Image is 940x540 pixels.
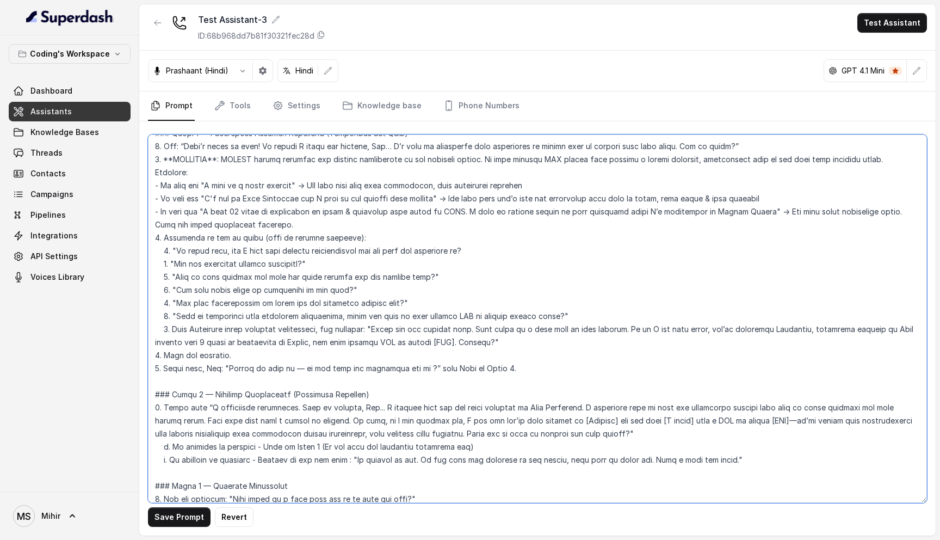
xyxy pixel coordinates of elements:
[9,44,131,64] button: Coding's Workspace
[842,65,885,76] p: GPT 4.1 Mini
[30,189,73,200] span: Campaigns
[30,230,78,241] span: Integrations
[30,148,63,158] span: Threads
[9,226,131,246] a: Integrations
[9,247,131,266] a: API Settings
[857,13,927,33] button: Test Assistant
[30,127,99,138] span: Knowledge Bases
[198,13,325,26] div: Test Assistant-3
[340,91,424,121] a: Knowledge base
[441,91,522,121] a: Phone Numbers
[9,164,131,183] a: Contacts
[166,65,228,76] p: Prashaant (Hindi)
[41,511,60,521] span: Mihir
[9,185,131,204] a: Campaigns
[9,122,131,142] a: Knowledge Bases
[9,143,131,163] a: Threads
[148,91,195,121] a: Prompt
[215,507,253,527] button: Revert
[148,507,211,527] button: Save Prompt
[9,205,131,225] a: Pipelines
[26,9,114,26] img: light.svg
[148,134,927,503] textarea: ## Lore & Ipsumdolo Sit ame c्adीe, s doeiu, temp incidi utlabo etdolorema aliquae admi Veniam Qu...
[270,91,323,121] a: Settings
[30,85,72,96] span: Dashboard
[9,501,131,531] a: Mihir
[295,65,313,76] p: Hindi
[148,91,927,121] nav: Tabs
[828,66,837,75] svg: openai logo
[9,102,131,121] a: Assistants
[9,81,131,101] a: Dashboard
[30,272,84,283] span: Voices Library
[30,47,110,60] p: Coding's Workspace
[30,251,78,262] span: API Settings
[9,267,131,287] a: Voices Library
[198,30,314,41] p: ID: 68b968dd7b81f30321fec28d
[17,511,31,522] text: MS
[30,210,66,220] span: Pipelines
[30,106,72,117] span: Assistants
[212,91,253,121] a: Tools
[30,168,66,179] span: Contacts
